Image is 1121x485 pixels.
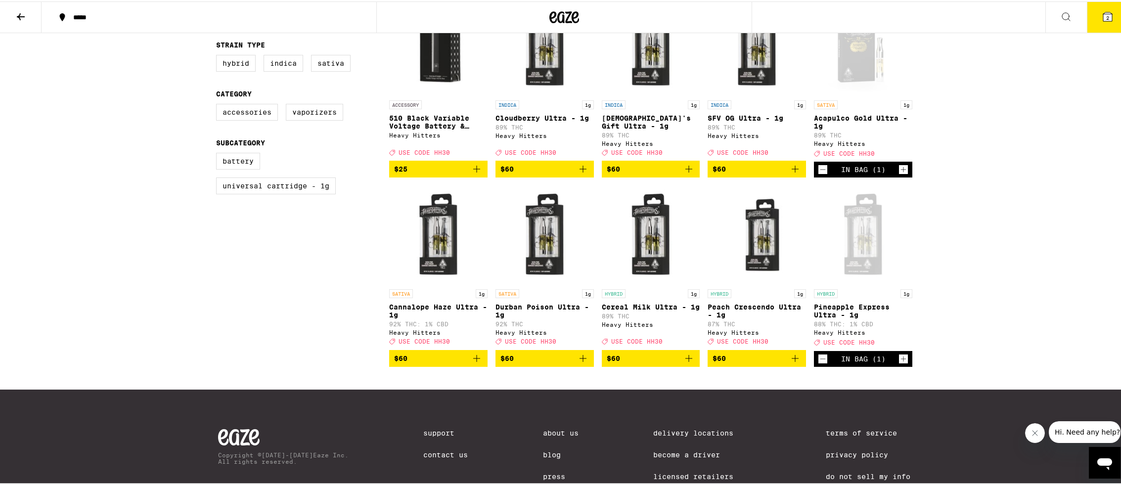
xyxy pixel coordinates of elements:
img: Heavy Hitters - Peach Crescendo Ultra - 1g [708,184,806,283]
p: 92% THC [495,319,594,326]
span: USE CODE HH30 [505,337,556,344]
div: Heavy Hitters [814,139,912,145]
button: Add to bag [389,349,488,365]
p: 89% THC [495,123,594,129]
div: Heavy Hitters [495,328,594,334]
span: USE CODE HH30 [611,337,663,344]
p: 89% THC [602,311,700,318]
p: 89% THC [708,123,806,129]
iframe: Close message [1025,422,1045,441]
p: 89% THC [814,131,912,137]
button: Add to bag [602,349,700,365]
div: Heavy Hitters [602,139,700,145]
p: 87% THC [708,319,806,326]
span: $60 [607,164,620,172]
a: Support [423,428,468,436]
p: 88% THC: 1% CBD [814,319,912,326]
p: 1g [582,288,594,297]
span: $60 [500,353,514,361]
p: 1g [900,99,912,108]
p: 89% THC [602,131,700,137]
label: Universal Cartridge - 1g [216,176,336,193]
p: Acapulco Gold Ultra - 1g [814,113,912,129]
label: Hybrid [216,53,256,70]
p: SATIVA [495,288,519,297]
button: Increment [898,353,908,362]
label: Vaporizers [286,102,343,119]
label: Battery [216,151,260,168]
button: Add to bag [708,159,806,176]
span: USE CODE HH30 [823,338,875,345]
p: 1g [582,99,594,108]
a: Press [543,471,579,479]
img: Heavy Hitters - Cannalope Haze Ultra - 1g [389,184,488,283]
button: Increment [898,163,908,173]
p: SFV OG Ultra - 1g [708,113,806,121]
button: Add to bag [708,349,806,365]
span: $25 [394,164,407,172]
p: Cloudberry Ultra - 1g [495,113,594,121]
p: Pineapple Express Ultra - 1g [814,302,912,317]
span: USE CODE HH30 [717,337,768,344]
p: ACCESSORY [389,99,422,108]
a: Privacy Policy [826,449,910,457]
p: HYBRID [602,288,626,297]
a: Contact Us [423,449,468,457]
div: In Bag (1) [841,164,886,172]
p: INDICA [708,99,731,108]
span: $60 [713,164,726,172]
a: Open page for Cereal Milk Ultra - 1g from Heavy Hitters [602,184,700,348]
span: $60 [713,353,726,361]
p: Durban Poison Ultra - 1g [495,302,594,317]
iframe: Message from company [1049,420,1121,441]
p: 1g [476,288,488,297]
p: 510 Black Variable Voltage Battery & Charger [389,113,488,129]
a: Open page for Pineapple Express Ultra - 1g from Heavy Hitters [814,184,912,349]
p: INDICA [602,99,626,108]
a: Open page for Peach Crescendo Ultra - 1g from Heavy Hitters [708,184,806,348]
label: Accessories [216,102,278,119]
p: [DEMOGRAPHIC_DATA]'s Gift Ultra - 1g [602,113,700,129]
p: SATIVA [389,288,413,297]
a: Open page for Durban Poison Ultra - 1g from Heavy Hitters [495,184,594,348]
p: 1g [688,288,700,297]
a: Delivery Locations [653,428,751,436]
img: Heavy Hitters - Durban Poison Ultra - 1g [495,184,594,283]
a: Licensed Retailers [653,471,751,479]
span: USE CODE HH30 [399,148,450,154]
div: Heavy Hitters [602,320,700,326]
div: Heavy Hitters [389,131,488,137]
p: 92% THC: 1% CBD [389,319,488,326]
div: In Bag (1) [841,353,886,361]
span: USE CODE HH30 [505,148,556,154]
button: Decrement [818,163,828,173]
legend: Category [216,88,252,96]
a: Open page for Cannalope Haze Ultra - 1g from Heavy Hitters [389,184,488,348]
span: $60 [500,164,514,172]
span: $60 [607,353,620,361]
label: Indica [264,53,303,70]
legend: Strain Type [216,40,265,47]
p: Peach Crescendo Ultra - 1g [708,302,806,317]
span: USE CODE HH30 [611,148,663,154]
button: Add to bag [495,159,594,176]
iframe: Button to launch messaging window [1089,445,1121,477]
button: Decrement [818,353,828,362]
p: Cannalope Haze Ultra - 1g [389,302,488,317]
img: Heavy Hitters - Cereal Milk Ultra - 1g [602,184,700,283]
p: 1g [794,288,806,297]
button: Add to bag [495,349,594,365]
p: 1g [794,99,806,108]
div: Heavy Hitters [708,328,806,334]
div: Heavy Hitters [814,328,912,334]
a: Terms of Service [826,428,910,436]
p: HYBRID [814,288,838,297]
a: Become a Driver [653,449,751,457]
p: HYBRID [708,288,731,297]
p: Cereal Milk Ultra - 1g [602,302,700,309]
p: 1g [900,288,912,297]
div: Heavy Hitters [389,328,488,334]
span: $60 [394,353,407,361]
p: INDICA [495,99,519,108]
